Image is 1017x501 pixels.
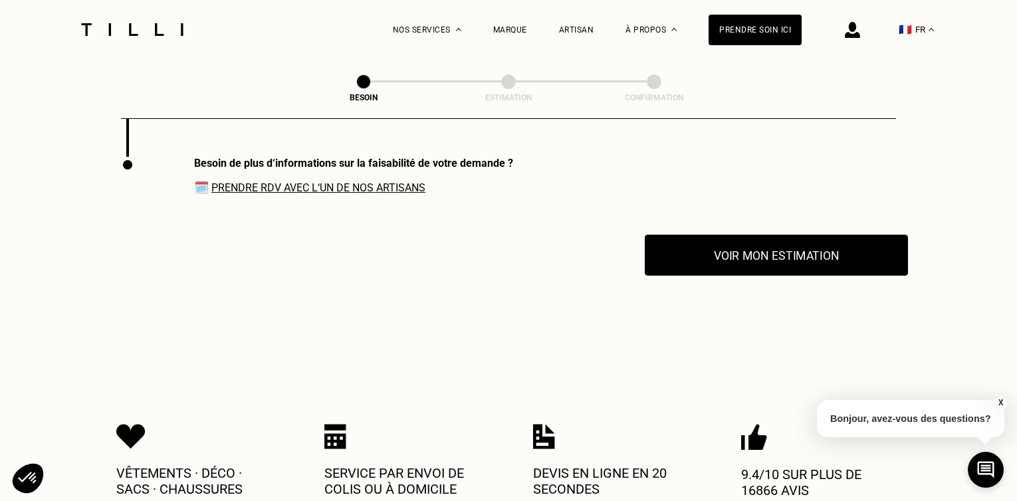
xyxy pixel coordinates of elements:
[899,23,912,36] span: 🇫🇷
[324,424,346,449] img: Icon
[324,465,484,497] p: Service par envoi de colis ou à domicile
[76,23,188,36] img: Logo du service de couturière Tilli
[533,465,693,497] p: Devis en ligne en 20 secondes
[116,465,276,497] p: Vêtements · Déco · Sacs · Chaussures
[533,424,555,449] img: Icon
[297,93,430,102] div: Besoin
[211,181,425,194] a: Prendre RDV avec l‘un de nos artisans
[817,400,1004,437] p: Bonjour, avez-vous des questions?
[194,180,513,194] span: 🗓️
[559,25,594,35] a: Artisan
[994,395,1007,410] button: X
[588,93,721,102] div: Confirmation
[194,157,513,169] div: Besoin de plus d‘informations sur la faisabilité de votre demande ?
[845,22,860,38] img: icône connexion
[493,25,527,35] a: Marque
[671,28,677,31] img: Menu déroulant à propos
[456,28,461,31] img: Menu déroulant
[442,93,575,102] div: Estimation
[645,235,908,276] button: Voir mon estimation
[741,466,901,498] p: 9.4/10 sur plus de 16866 avis
[709,15,802,45] a: Prendre soin ici
[116,424,146,449] img: Icon
[741,424,767,451] img: Icon
[929,28,934,31] img: menu déroulant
